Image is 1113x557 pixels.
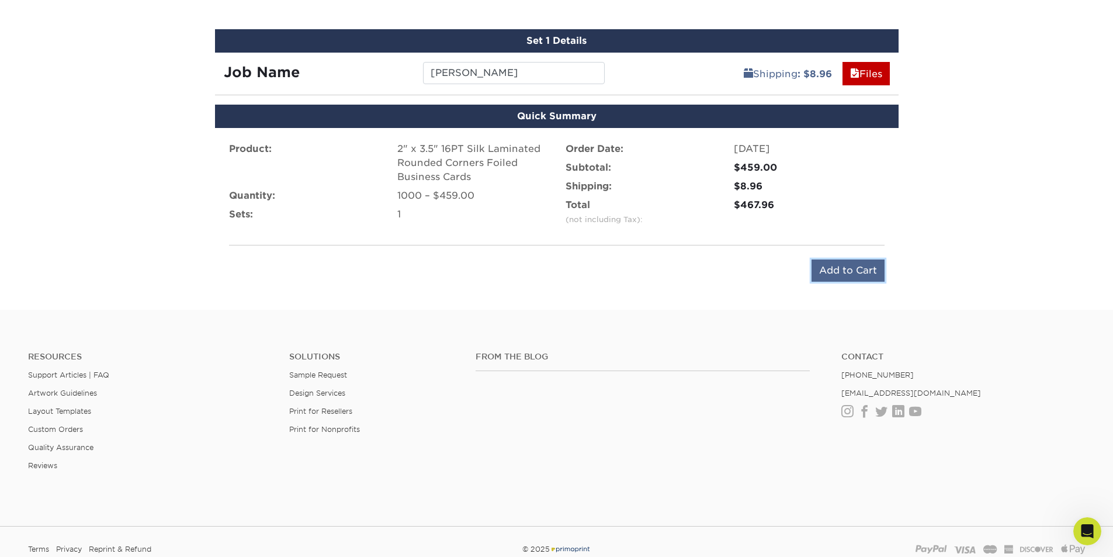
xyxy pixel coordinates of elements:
div: Set 1 Details [215,29,899,53]
button: Send a message… [199,378,219,397]
label: Shipping: [566,179,612,193]
a: Design Services [289,389,345,397]
a: [DOMAIN_NAME] [27,178,95,188]
a: Support Articles | FAQ [28,371,109,379]
button: Home [183,5,205,27]
span: files [850,68,859,79]
a: Custom Orders [28,425,83,434]
div: 1000 – $459.00 [397,189,548,203]
button: Emoji picker [37,383,46,392]
div: ACTION REQUIRED: Primoprint Order 25912-40446-34533 [19,68,182,91]
label: Product: [229,142,272,156]
iframe: Intercom live chat [1073,517,1101,545]
strong: Job Name [224,64,300,81]
a: [EMAIL_ADDRESS][DOMAIN_NAME] [841,389,981,397]
button: go back [8,5,30,27]
div: Erica says… [9,61,224,371]
a: Contact [841,352,1085,362]
div: $467.96 [734,198,885,212]
div: Quick Summary [215,105,899,128]
div: Thank you for placing your print order with Primoprint. Unfortunately, we have not yet received y... [19,97,182,143]
div: $459.00 [734,161,885,175]
img: Profile image for Erica [33,6,52,25]
img: Primoprint [550,545,591,553]
div: At your convenience, please return to and log in to your account. From there, go to Account > Act... [19,166,182,235]
button: Gif picker [56,383,65,392]
h1: [PERSON_NAME] [57,6,133,15]
button: Start recording [74,383,84,392]
div: [DATE] [734,142,885,156]
a: Print for Nonprofits [289,425,360,434]
button: Upload attachment [18,383,27,392]
small: (not including Tax): [566,215,643,224]
a: Sample Request [289,371,347,379]
a: Reviews [28,461,57,470]
a: Artwork Guidelines [28,389,97,397]
input: Enter a job name [423,62,605,84]
div: 1 [397,207,548,222]
span: shipping [744,68,753,79]
div: 2" x 3.5" 16PT Silk Laminated Rounded Corners Foiled Business Cards [397,142,548,184]
label: Order Date: [566,142,623,156]
div: [PERSON_NAME] • [DATE] [19,347,110,354]
a: Print for Resellers [289,407,352,416]
h4: Solutions [289,352,458,362]
a: [PHONE_NUMBER] [841,371,914,379]
div: $8.96 [734,179,885,193]
textarea: Message… [10,358,224,378]
label: Subtotal: [566,161,611,175]
a: Quality Assurance [28,443,93,452]
p: Active [57,15,80,26]
div: Close [205,5,226,26]
a: Files [842,62,890,85]
a: Layout Templates [28,407,91,416]
h4: From the Blog [476,352,810,362]
label: Quantity: [229,189,275,203]
div: Once approved, the order will be submitted to production shortly. Please let us know if you have ... [19,258,182,338]
label: Total [566,198,643,226]
label: Sets: [229,207,253,222]
div: ACTION REQUIRED: Primoprint Order 25912-40446-34533Thank you for placing your print order with Pr... [9,61,192,345]
a: Shipping: $8.96 [736,62,840,85]
input: Add to Cart [812,260,885,282]
h4: Resources [28,352,272,362]
i: You will receive a copy of this message by email [19,316,179,337]
b: : $8.96 [798,68,832,79]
